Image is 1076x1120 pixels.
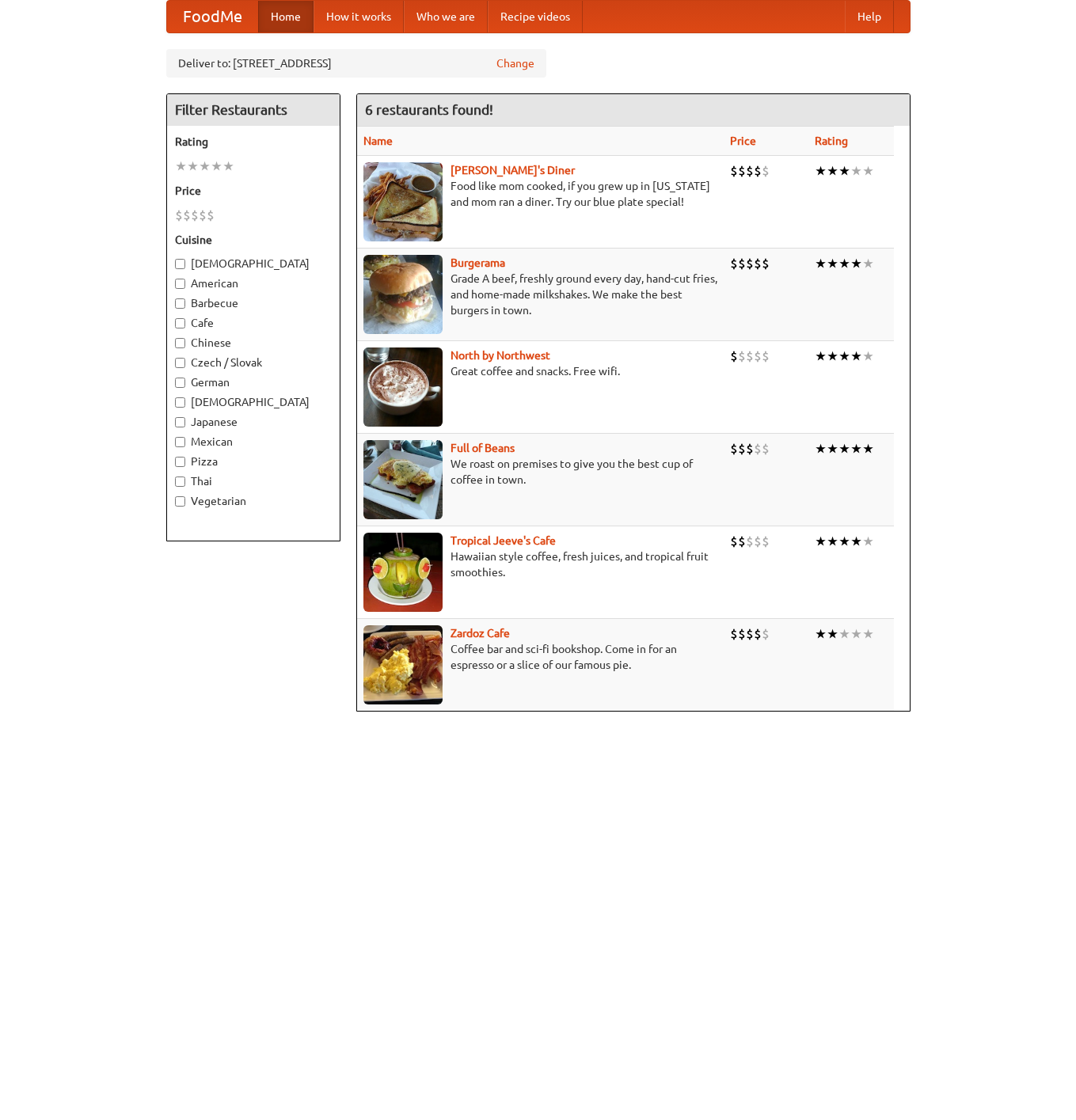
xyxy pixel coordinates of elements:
[451,442,515,454] a: Full of Beans
[175,259,185,269] input: [DEMOGRAPHIC_DATA]
[451,349,550,362] a: North by Northwest
[175,414,332,430] label: Japanese
[730,440,738,457] li: $
[175,457,185,467] input: Pizza
[451,164,575,177] a: [PERSON_NAME]'s Diner
[754,625,762,643] li: $
[175,493,332,509] label: Vegetarian
[199,158,211,175] li: ★
[451,534,556,547] a: Tropical Jeeve's Cafe
[404,1,488,32] a: Who we are
[175,417,185,427] input: Japanese
[363,255,443,334] img: burgerama.jpg
[746,625,754,643] li: $
[175,434,332,450] label: Mexican
[862,533,874,550] li: ★
[363,533,443,612] img: jeeves.jpg
[827,347,838,365] li: ★
[838,533,850,550] li: ★
[199,207,207,224] li: $
[363,162,443,241] img: sallys.jpg
[838,347,850,365] li: ★
[746,440,754,457] li: $
[363,456,717,488] p: We roast on premises to give you the best cup of coffee in town.
[738,533,746,550] li: $
[175,437,185,447] input: Mexican
[730,162,738,180] li: $
[183,207,191,224] li: $
[175,476,185,487] input: Thai
[838,625,850,643] li: ★
[363,641,717,673] p: Coffee bar and sci-fi bookshop. Come in for an espresso or a slice of our famous pie.
[746,255,754,272] li: $
[738,347,746,365] li: $
[167,1,258,32] a: FoodMe
[175,397,185,408] input: [DEMOGRAPHIC_DATA]
[175,207,183,224] li: $
[363,625,443,704] img: zardoz.jpg
[175,315,332,331] label: Cafe
[838,255,850,272] li: ★
[746,533,754,550] li: $
[827,625,838,643] li: ★
[175,374,332,390] label: German
[175,295,332,311] label: Barbecue
[175,256,332,271] label: [DEMOGRAPHIC_DATA]
[850,533,862,550] li: ★
[222,158,234,175] li: ★
[754,347,762,365] li: $
[363,178,717,210] p: Food like mom cooked, if you grew up in [US_STATE] and mom ran a diner. Try our blue plate special!
[175,183,332,199] h5: Price
[815,135,848,147] a: Rating
[862,162,874,180] li: ★
[827,440,838,457] li: ★
[746,162,754,180] li: $
[815,440,827,457] li: ★
[258,1,314,32] a: Home
[730,347,738,365] li: $
[175,158,187,175] li: ★
[175,454,332,469] label: Pizza
[175,473,332,489] label: Thai
[827,162,838,180] li: ★
[738,625,746,643] li: $
[850,347,862,365] li: ★
[363,549,717,580] p: Hawaiian style coffee, fresh juices, and tropical fruit smoothies.
[730,255,738,272] li: $
[730,533,738,550] li: $
[363,347,443,427] img: north.jpg
[827,255,838,272] li: ★
[850,162,862,180] li: ★
[730,135,756,147] a: Price
[754,255,762,272] li: $
[762,162,770,180] li: $
[175,232,332,248] h5: Cuisine
[862,625,874,643] li: ★
[738,162,746,180] li: $
[762,255,770,272] li: $
[838,440,850,457] li: ★
[175,298,185,309] input: Barbecue
[363,363,717,379] p: Great coffee and snacks. Free wifi.
[815,533,827,550] li: ★
[838,162,850,180] li: ★
[762,533,770,550] li: $
[762,347,770,365] li: $
[451,256,505,269] a: Burgerama
[488,1,583,32] a: Recipe videos
[754,162,762,180] li: $
[175,338,185,348] input: Chinese
[363,271,717,318] p: Grade A beef, freshly ground every day, hand-cut fries, and home-made milkshakes. We make the bes...
[175,279,185,289] input: American
[850,255,862,272] li: ★
[815,162,827,180] li: ★
[211,158,222,175] li: ★
[738,255,746,272] li: $
[815,347,827,365] li: ★
[762,440,770,457] li: $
